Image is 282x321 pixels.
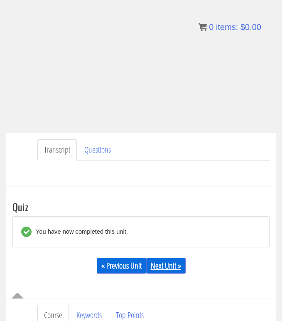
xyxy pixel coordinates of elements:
[97,258,146,274] a: « Previous Unit
[37,139,77,160] a: Transcript
[12,201,270,212] h3: Quiz
[32,227,128,237] div: You have now completed this unit.
[240,22,261,32] bdi: 0.00
[240,22,245,32] span: $
[146,258,186,274] a: Next Unit »
[216,22,238,32] span: items:
[209,22,213,32] span: 0
[199,22,261,32] a: 0 items: $0.00
[78,139,118,160] a: Questions
[199,23,207,31] img: icon11.png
